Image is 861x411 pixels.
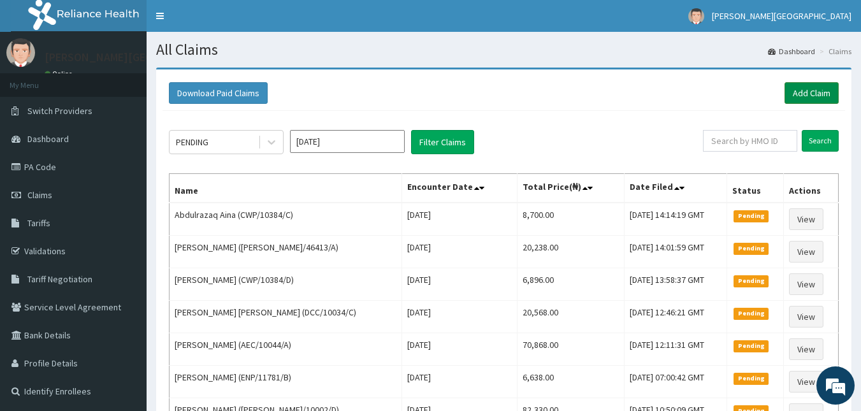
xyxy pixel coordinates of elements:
img: d_794563401_company_1708531726252_794563401 [24,64,52,96]
a: Dashboard [768,46,815,57]
td: [PERSON_NAME] (CWP/10384/D) [170,268,402,301]
span: Tariffs [27,217,50,229]
th: Date Filed [624,174,727,203]
td: [DATE] 14:14:19 GMT [624,203,727,236]
td: [PERSON_NAME] [PERSON_NAME] (DCC/10034/C) [170,301,402,333]
td: [DATE] 12:11:31 GMT [624,333,727,366]
div: PENDING [176,136,208,148]
td: [DATE] [402,268,517,301]
td: 6,896.00 [517,268,624,301]
a: View [789,208,823,230]
button: Filter Claims [411,130,474,154]
a: View [789,241,823,263]
td: [DATE] 07:00:42 GMT [624,366,727,398]
a: View [789,273,823,295]
span: Tariff Negotiation [27,273,92,285]
th: Actions [784,174,839,203]
td: [DATE] 12:46:21 GMT [624,301,727,333]
th: Encounter Date [402,174,517,203]
input: Search by HMO ID [703,130,797,152]
a: Online [45,69,75,78]
td: [DATE] [402,236,517,268]
h1: All Claims [156,41,851,58]
img: User Image [6,38,35,67]
p: [PERSON_NAME][GEOGRAPHIC_DATA] [45,52,233,63]
img: User Image [688,8,704,24]
td: [PERSON_NAME] ([PERSON_NAME]/46413/A) [170,236,402,268]
td: [DATE] [402,333,517,366]
td: [DATE] 14:01:59 GMT [624,236,727,268]
span: Claims [27,189,52,201]
td: [PERSON_NAME] (AEC/10044/A) [170,333,402,366]
span: Pending [734,373,769,384]
span: Pending [734,243,769,254]
div: Minimize live chat window [209,6,240,37]
textarea: Type your message and hit 'Enter' [6,275,243,319]
td: 20,568.00 [517,301,624,333]
input: Search [802,130,839,152]
a: View [789,306,823,328]
span: Pending [734,275,769,287]
button: Download Paid Claims [169,82,268,104]
span: Switch Providers [27,105,92,117]
a: Add Claim [785,82,839,104]
td: [DATE] [402,301,517,333]
span: Pending [734,340,769,352]
span: We're online! [74,124,176,252]
td: 20,238.00 [517,236,624,268]
td: Abdulrazaq Aina (CWP/10384/C) [170,203,402,236]
td: [DATE] [402,203,517,236]
td: 8,700.00 [517,203,624,236]
th: Name [170,174,402,203]
li: Claims [816,46,851,57]
span: Dashboard [27,133,69,145]
th: Total Price(₦) [517,174,624,203]
div: Chat with us now [66,71,214,88]
td: [DATE] [402,366,517,398]
a: View [789,371,823,393]
input: Select Month and Year [290,130,405,153]
th: Status [727,174,784,203]
td: 6,638.00 [517,366,624,398]
span: [PERSON_NAME][GEOGRAPHIC_DATA] [712,10,851,22]
td: [DATE] 13:58:37 GMT [624,268,727,301]
td: [PERSON_NAME] (ENP/11781/B) [170,366,402,398]
span: Pending [734,308,769,319]
td: 70,868.00 [517,333,624,366]
span: Pending [734,210,769,222]
a: View [789,338,823,360]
